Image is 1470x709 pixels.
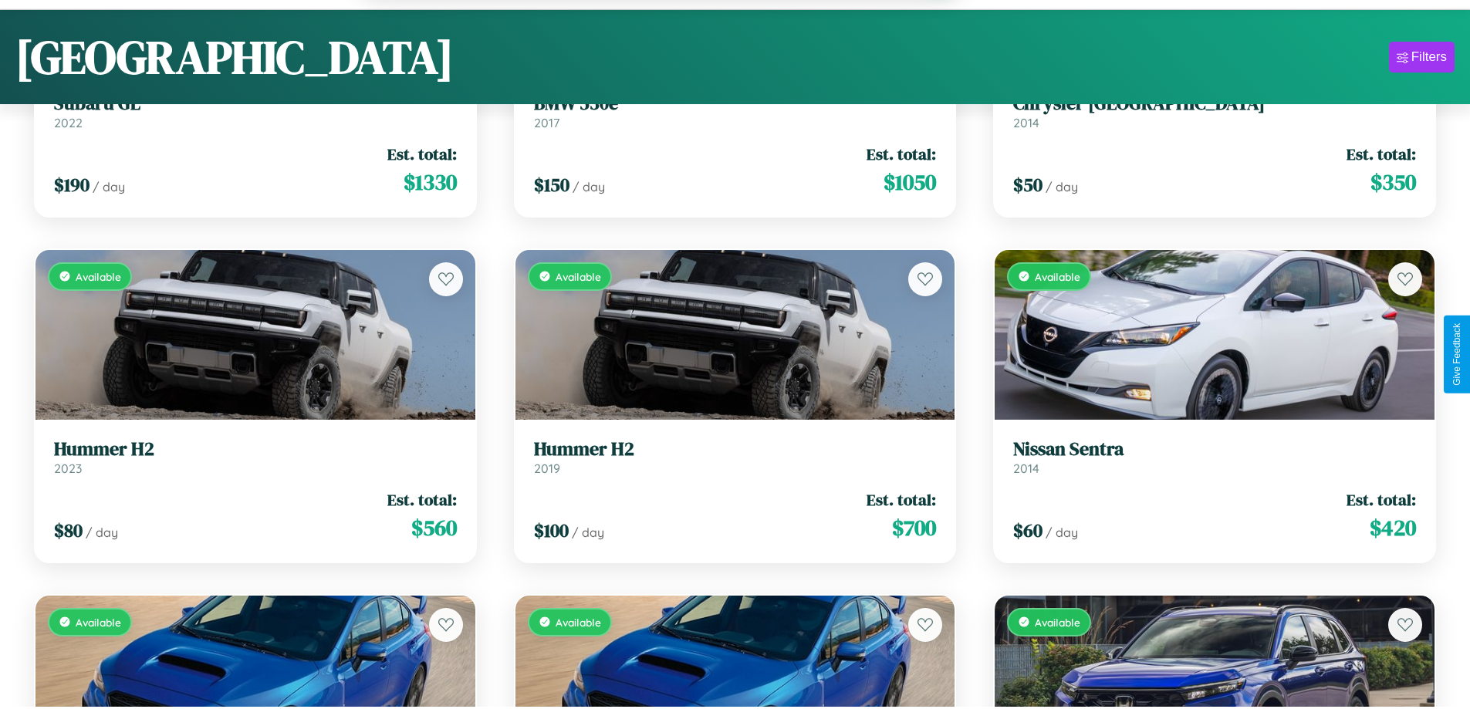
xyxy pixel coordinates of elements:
span: 2023 [54,461,82,476]
span: Available [76,616,121,629]
span: 2017 [534,115,559,130]
h3: Chrysler [GEOGRAPHIC_DATA] [1013,93,1416,115]
span: / day [1046,525,1078,540]
span: Est. total: [867,488,936,511]
h3: Nissan Sentra [1013,438,1416,461]
span: Available [1035,616,1080,629]
span: Est. total: [387,488,457,511]
a: Chrysler [GEOGRAPHIC_DATA]2014 [1013,93,1416,130]
span: $ 700 [892,512,936,543]
span: / day [86,525,118,540]
a: BMW 530e2017 [534,93,937,130]
span: 2019 [534,461,560,476]
span: Est. total: [1347,488,1416,511]
span: Est. total: [867,143,936,165]
span: $ 350 [1370,167,1416,198]
h1: [GEOGRAPHIC_DATA] [15,25,454,89]
h3: Hummer H2 [54,438,457,461]
span: $ 50 [1013,172,1043,198]
span: Available [1035,270,1080,283]
span: Est. total: [387,143,457,165]
span: $ 1050 [884,167,936,198]
h3: BMW 530e [534,93,937,115]
div: Give Feedback [1451,323,1462,386]
span: / day [573,179,605,194]
a: Subaru GL2022 [54,93,457,130]
span: $ 190 [54,172,90,198]
span: 2014 [1013,461,1039,476]
span: $ 60 [1013,518,1043,543]
span: $ 1330 [404,167,457,198]
a: Nissan Sentra2014 [1013,438,1416,476]
span: Est. total: [1347,143,1416,165]
h3: Subaru GL [54,93,457,115]
span: $ 80 [54,518,83,543]
div: Filters [1411,49,1447,65]
span: $ 420 [1370,512,1416,543]
h3: Hummer H2 [534,438,937,461]
span: / day [93,179,125,194]
span: 2014 [1013,115,1039,130]
button: Filters [1389,42,1455,73]
span: $ 150 [534,172,569,198]
span: / day [572,525,604,540]
span: 2022 [54,115,83,130]
span: $ 560 [411,512,457,543]
a: Hummer H22023 [54,438,457,476]
span: Available [556,270,601,283]
a: Hummer H22019 [534,438,937,476]
span: $ 100 [534,518,569,543]
span: Available [556,616,601,629]
span: Available [76,270,121,283]
span: / day [1046,179,1078,194]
